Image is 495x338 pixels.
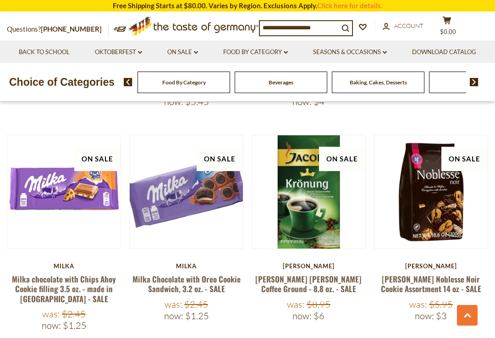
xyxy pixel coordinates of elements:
[307,299,330,310] span: $8.95
[381,273,481,294] a: [PERSON_NAME] Noblesse Noir Cookie Assortment 14 oz - SALE
[124,78,132,86] img: previous arrow
[470,78,478,86] img: next arrow
[436,310,447,321] span: $3
[313,310,324,321] span: $6
[7,135,121,249] img: Milka chocolate with Chips Ahoy Cookie filling 3.5 oz. - made in Germany - SALE
[184,299,208,310] span: $2.45
[412,47,476,57] a: Download Catalog
[287,299,305,310] label: Was:
[185,310,209,321] span: $1.25
[62,308,86,320] span: $2.45
[429,299,453,310] span: $5.95
[162,79,206,86] a: Food By Category
[95,47,142,57] a: Oktoberfest
[433,16,461,39] button: $0.00
[132,273,241,294] a: Milka Chocolate with Oreo Cookie Sandwich, 3.2 oz. - SALE
[252,262,366,270] div: [PERSON_NAME]
[269,79,293,86] a: Beverages
[255,273,362,294] a: [PERSON_NAME] [PERSON_NAME] Coffee Ground - 8.8 oz. - SALE
[374,135,488,249] img: Hans Freitag Noblesse Noir Cookie Assortment 14 oz - SALE
[129,262,243,270] div: Milka
[350,79,407,86] a: Baking, Cakes, Desserts
[7,262,121,270] div: Milka
[313,47,387,57] a: Seasons & Occasions
[12,273,116,305] a: Milka chocolate with Chips Ahoy Cookie filling 3.5 oz. - made in [GEOGRAPHIC_DATA] - SALE
[383,21,423,31] a: Account
[409,299,427,310] label: Was:
[130,135,243,249] img: Milka Chocolate with Oreo Cookie Sandwich, 3.2 oz. - SALE
[292,310,312,321] label: Now:
[42,308,60,320] label: Was:
[223,47,288,57] a: Food By Category
[440,28,456,35] span: $0.00
[415,310,434,321] label: Now:
[63,320,87,331] span: $1.25
[252,135,365,249] img: Jacobs Kroenung Coffee Ground - 8.8 oz. - SALE
[167,47,198,57] a: On Sale
[41,25,102,33] a: [PHONE_NUMBER]
[165,299,182,310] label: Was:
[19,47,70,57] a: Back to School
[164,310,183,321] label: Now:
[42,320,61,331] label: Now:
[317,1,382,10] a: Click here for details.
[394,22,423,29] span: Account
[374,262,488,270] div: [PERSON_NAME]
[7,23,109,35] p: Questions?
